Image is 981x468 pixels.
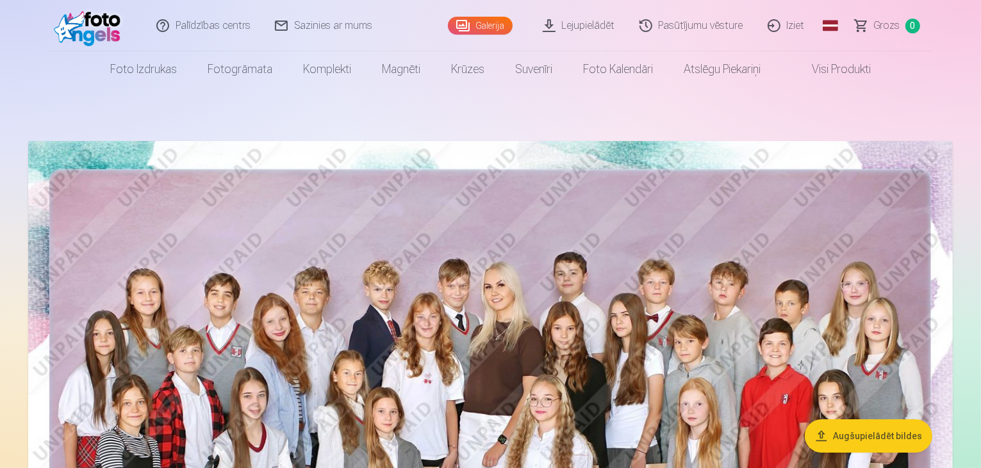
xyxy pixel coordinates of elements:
[874,18,900,33] span: Grozs
[367,51,436,87] a: Magnēti
[568,51,668,87] a: Foto kalendāri
[668,51,776,87] a: Atslēgu piekariņi
[95,51,192,87] a: Foto izdrukas
[192,51,288,87] a: Fotogrāmata
[805,419,932,453] button: Augšupielādēt bildes
[500,51,568,87] a: Suvenīri
[905,19,920,33] span: 0
[54,5,128,46] img: /fa1
[776,51,886,87] a: Visi produkti
[448,17,513,35] a: Galerija
[288,51,367,87] a: Komplekti
[436,51,500,87] a: Krūzes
